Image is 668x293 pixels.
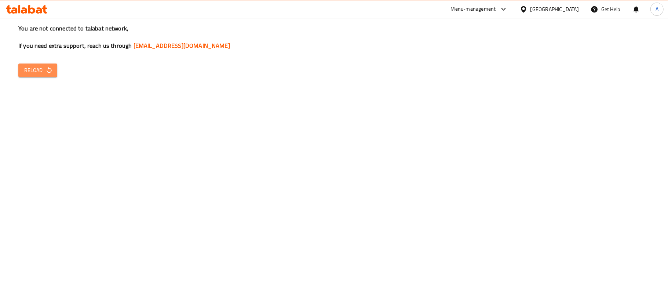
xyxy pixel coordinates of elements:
[18,64,57,77] button: Reload
[656,5,658,13] span: A
[24,66,51,75] span: Reload
[530,5,579,13] div: [GEOGRAPHIC_DATA]
[451,5,496,14] div: Menu-management
[18,24,650,50] h3: You are not connected to talabat network, If you need extra support, reach us through
[134,40,230,51] a: [EMAIL_ADDRESS][DOMAIN_NAME]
